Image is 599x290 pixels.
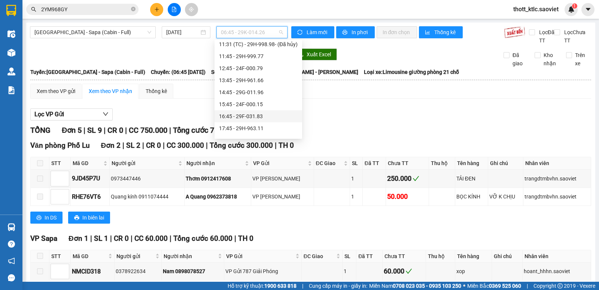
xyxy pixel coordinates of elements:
[170,234,171,243] span: |
[186,192,250,201] div: A Quang 0962373818
[146,87,167,95] div: Thống kê
[150,3,163,16] button: plus
[173,234,232,243] span: Tổng cước 60.000
[557,283,563,288] span: copyright
[30,141,90,150] span: Văn phòng Phố Lu
[8,257,15,264] span: notification
[63,180,67,185] span: down
[45,213,57,222] span: In DS
[226,252,294,260] span: VP Gửi
[146,141,161,150] span: CR 0
[456,267,490,275] div: xop
[112,159,177,167] span: Người gửi
[455,157,488,170] th: Tên hàng
[126,141,140,150] span: SL 2
[456,174,487,183] div: TẢI ĐEN
[297,30,304,36] span: sync
[572,51,592,68] span: Trên xe
[219,52,298,60] div: 11:45 - 29H-999.77
[572,3,577,9] sup: 1
[61,179,69,186] span: Decrease Value
[279,141,294,150] span: TH 0
[467,282,521,290] span: Miền Bắc
[30,126,51,135] span: TỔNG
[30,234,57,243] span: VP Sapa
[82,213,104,222] span: In biên lai
[352,28,369,36] span: In phơi
[61,264,69,272] span: Increase Value
[163,141,165,150] span: |
[169,126,171,135] span: |
[30,212,63,224] button: printerIn DS
[71,263,115,281] td: NMCID318
[168,3,181,16] button: file-add
[90,234,92,243] span: |
[221,27,283,38] span: 06:45 - 29K-014.26
[536,28,556,45] span: Lọc Đã TT
[7,68,15,75] img: warehouse-icon
[114,234,129,243] span: CR 0
[61,197,69,204] span: Decrease Value
[167,141,204,150] span: CC 300.000
[225,267,300,275] div: VP Gửi 787 Giải Phóng
[129,126,167,135] span: CC 750.000
[344,267,355,275] div: 1
[131,234,133,243] span: |
[419,26,463,38] button: bar-chartThống kê
[568,6,575,13] img: icon-new-feature
[111,174,183,183] div: 0973447446
[31,7,36,12] span: search
[107,126,123,135] span: CR 0
[8,240,15,248] span: question-circle
[510,51,529,68] span: Đã giao
[393,283,461,289] strong: 0708 023 035 - 0935 103 250
[585,6,592,13] span: caret-down
[164,252,216,260] span: Người nhận
[7,30,15,38] img: warehouse-icon
[456,192,487,201] div: BỌC KÍNH
[63,191,67,195] span: up
[125,126,127,135] span: |
[523,157,591,170] th: Nhân viên
[34,27,151,38] span: Hà Nội - Sapa (Cabin - Full)
[426,250,455,263] th: Thu hộ
[251,170,314,188] td: VP Gia Lâm
[166,28,200,36] input: 11/08/2025
[219,40,298,48] div: 11:31 (TC) - 29H-998.98 - (Đã hủy)
[316,159,343,167] span: ĐC Giao
[211,68,253,76] span: Số xe: 29K-014.26
[507,5,565,14] span: thott_ktlc.saoviet
[111,192,183,201] div: Quang kính 0911074444
[219,64,298,72] div: 12:45 - 24F-000.79
[561,28,592,45] span: Lọc Chưa TT
[72,174,108,183] div: 9JD45P7U
[73,252,107,260] span: Mã GD
[186,174,250,183] div: Thơm 0912417608
[264,283,297,289] strong: 1900 633 818
[131,6,136,13] span: close-circle
[292,48,337,60] button: downloadXuất Excel
[87,126,102,135] span: SL 9
[387,173,428,184] div: 250.000
[253,159,306,167] span: VP Gửi
[7,223,15,231] img: warehouse-icon
[363,157,386,170] th: Đã TT
[524,267,590,275] div: hoant_hhhn.saoviet
[492,250,523,263] th: Ghi chú
[369,282,461,290] span: Miền Nam
[463,284,465,287] span: ⚪️
[219,124,298,132] div: 17:45 - 29H-963.11
[302,282,303,290] span: |
[228,282,297,290] span: Hỗ trợ kỹ thuật:
[122,141,124,150] span: |
[49,157,71,170] th: STT
[151,68,206,76] span: Chuyến: (06:45 [DATE])
[72,267,113,276] div: NMCID318
[219,76,298,84] div: 13:45 - 29H-961.66
[63,266,67,270] span: up
[71,170,110,188] td: 9JD45P7U
[154,7,159,12] span: plus
[61,189,69,197] span: Increase Value
[131,7,136,11] span: close-circle
[210,141,273,150] span: Tổng cước 300.000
